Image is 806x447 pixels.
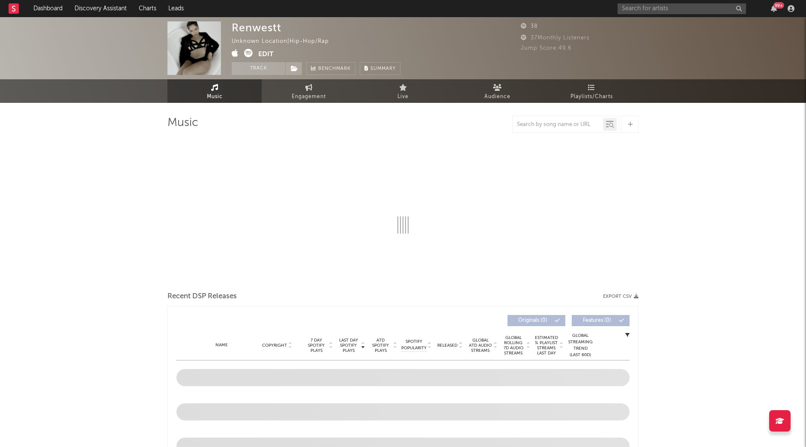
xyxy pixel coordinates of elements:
span: 7 Day Spotify Plays [305,338,328,353]
button: Export CSV [603,294,639,299]
a: Engagement [262,79,356,103]
span: Playlists/Charts [570,92,613,102]
button: Summary [360,62,400,75]
button: Originals(0) [507,315,565,326]
span: Engagement [292,92,326,102]
a: Playlists/Charts [544,79,639,103]
span: Features ( 0 ) [577,318,617,323]
div: 99 + [773,2,784,9]
span: Last Day Spotify Plays [337,338,360,353]
span: Jump Score: 49.6 [521,45,572,51]
span: Originals ( 0 ) [513,318,552,323]
button: 99+ [771,5,777,12]
span: 38 [521,24,538,29]
a: Live [356,79,450,103]
a: Music [167,79,262,103]
a: Audience [450,79,544,103]
span: Released [437,343,457,348]
span: 37 Monthly Listeners [521,35,590,41]
button: Edit [258,49,274,60]
span: Benchmark [318,64,351,74]
span: Audience [484,92,510,102]
button: Track [232,62,285,75]
span: Estimated % Playlist Streams Last Day [534,335,558,356]
span: Global Rolling 7D Audio Streams [502,335,525,356]
a: Benchmark [306,62,355,75]
span: Summary [370,66,396,71]
span: Live [397,92,409,102]
span: Music [207,92,223,102]
span: ATD Spotify Plays [369,338,392,353]
span: Global ATD Audio Streams [469,338,492,353]
input: Search by song name or URL [513,121,603,128]
button: Features(0) [572,315,630,326]
div: Renwestt [232,21,281,34]
span: Spotify Popularity [401,339,427,351]
input: Search for artists [618,3,746,14]
div: Global Streaming Trend (Last 60D) [567,333,593,358]
div: Unknown Location | Hip-Hop/Rap [232,36,349,47]
span: Recent DSP Releases [167,291,237,302]
span: Copyright [262,343,287,348]
div: Name [194,342,250,348]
